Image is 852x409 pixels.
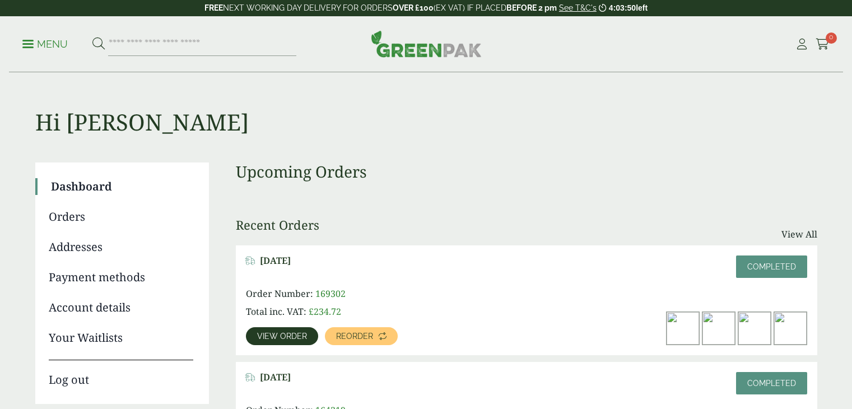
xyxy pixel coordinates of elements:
[826,32,837,44] span: 0
[371,30,482,57] img: GreenPak Supplies
[309,305,314,318] span: £
[49,329,193,346] a: Your Waitlists
[795,39,809,50] i: My Account
[609,3,636,12] span: 4:03:50
[236,217,319,232] h3: Recent Orders
[747,379,796,388] span: Completed
[667,312,699,345] img: Large-Black-Chicken-Box-with-Chicken-and-Chips-300x200.jpg
[49,208,193,225] a: Orders
[22,38,68,49] a: Menu
[49,269,193,286] a: Payment methods
[204,3,223,12] strong: FREE
[636,3,648,12] span: left
[49,299,193,316] a: Account details
[315,287,346,300] span: 169302
[702,312,735,345] img: Kraft-Bowl-500ml-with-Nachos-300x200.jpg
[738,312,771,345] img: 7501_lid_1-300x198.jpg
[325,327,398,345] a: Reorder
[246,287,313,300] span: Order Number:
[260,372,291,383] span: [DATE]
[260,255,291,266] span: [DATE]
[747,262,796,271] span: Completed
[246,327,318,345] a: View order
[816,39,830,50] i: Cart
[393,3,434,12] strong: OVER £100
[559,3,597,12] a: See T&C's
[22,38,68,51] p: Menu
[51,178,193,195] a: Dashboard
[246,305,306,318] span: Total inc. VAT:
[35,73,817,136] h1: Hi [PERSON_NAME]
[236,162,817,182] h3: Upcoming Orders
[506,3,557,12] strong: BEFORE 2 pm
[309,305,341,318] bdi: 234.72
[49,239,193,255] a: Addresses
[774,312,807,345] img: dsc_9759a_3-300x300.jpg
[816,36,830,53] a: 0
[49,360,193,388] a: Log out
[257,332,307,340] span: View order
[781,227,817,241] a: View All
[336,332,373,340] span: Reorder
